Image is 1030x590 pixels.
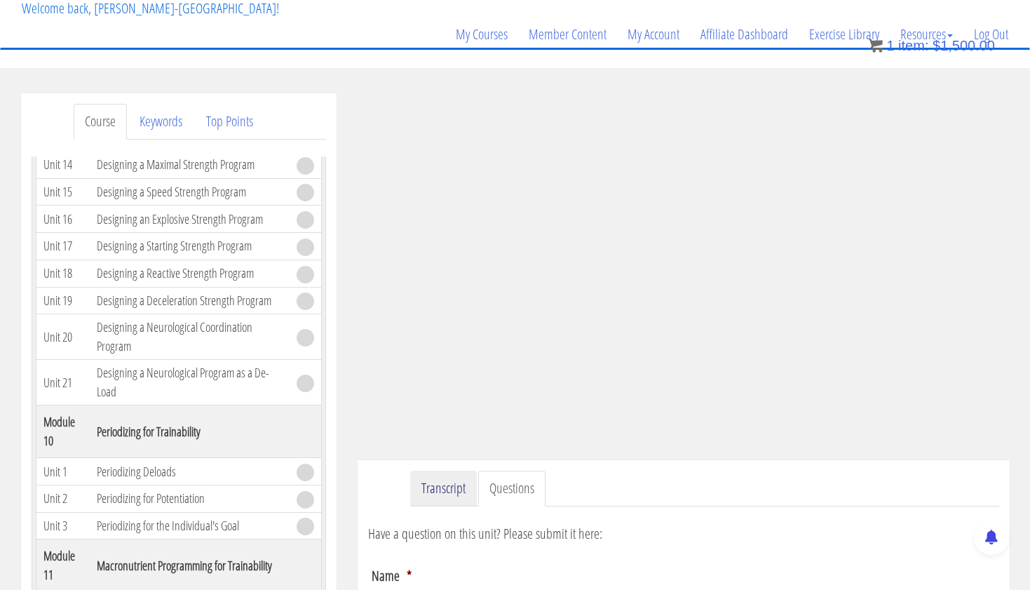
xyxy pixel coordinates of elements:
[90,458,289,485] td: Periodizing Deloads
[869,39,883,53] img: icon11.png
[74,104,127,140] a: Course
[36,206,90,233] td: Unit 16
[36,314,90,360] td: Unit 20
[90,512,289,539] td: Periodizing for the Individual's Goal
[36,458,90,485] td: Unit 1
[690,1,799,68] a: Affiliate Dashboard
[36,233,90,260] td: Unit 17
[128,104,194,140] a: Keywords
[36,260,90,287] td: Unit 18
[372,567,412,585] label: Name
[90,233,289,260] td: Designing a Starting Strength Program
[478,471,546,507] a: Questions
[963,1,1019,68] a: Log Out
[36,360,90,405] td: Unit 21
[410,471,477,507] a: Transcript
[36,287,90,314] td: Unit 19
[90,360,289,405] td: Designing a Neurological Program as a De-Load
[890,1,963,68] a: Resources
[36,485,90,513] td: Unit 2
[869,38,995,53] a: 1 item: $1,500.00
[368,523,999,544] p: Have a question on this unit? Please submit it here:
[90,314,289,360] td: Designing a Neurological Coordination Program
[195,104,264,140] a: Top Points
[90,485,289,513] td: Periodizing for Potentiation
[617,1,690,68] a: My Account
[36,512,90,539] td: Unit 3
[445,1,518,68] a: My Courses
[36,405,90,458] th: Module 10
[898,38,928,53] span: item:
[90,260,289,287] td: Designing a Reactive Strength Program
[90,178,289,206] td: Designing a Speed Strength Program
[36,151,90,178] td: Unit 14
[36,178,90,206] td: Unit 15
[799,1,890,68] a: Exercise Library
[90,206,289,233] td: Designing an Explosive Strength Program
[90,405,289,458] th: Periodizing for Trainability
[518,1,617,68] a: Member Content
[933,38,995,53] bdi: 1,500.00
[886,38,894,53] span: 1
[90,151,289,178] td: Designing a Maximal Strength Program
[933,38,940,53] span: $
[90,287,289,314] td: Designing a Deceleration Strength Program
